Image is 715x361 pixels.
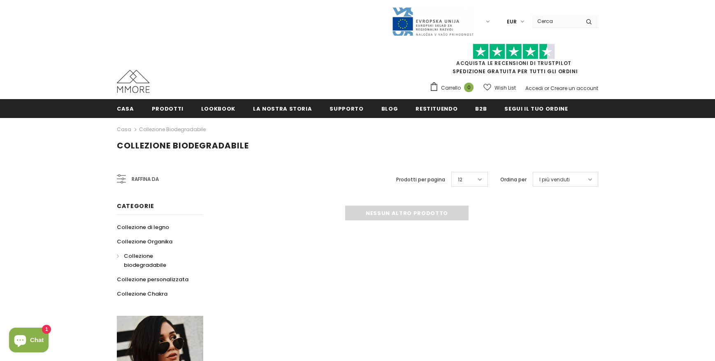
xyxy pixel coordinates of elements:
[117,275,188,283] span: Collezione personalizzata
[429,47,598,75] span: SPEDIZIONE GRATUITA PER TUTTI GLI ORDINI
[201,105,235,113] span: Lookbook
[464,83,474,92] span: 0
[117,223,169,231] span: Collezione di legno
[124,252,166,269] span: Collezione biodegradabile
[429,82,478,94] a: Carrello 0
[381,99,398,118] a: Blog
[117,140,249,151] span: Collezione biodegradabile
[139,126,206,133] a: Collezione biodegradabile
[117,249,194,272] a: Collezione biodegradabile
[117,125,131,134] a: Casa
[504,105,568,113] span: Segui il tuo ordine
[117,70,150,93] img: Casi MMORE
[117,272,188,287] a: Collezione personalizzata
[117,202,154,210] span: Categorie
[117,234,172,249] a: Collezione Organika
[550,85,598,92] a: Creare un account
[7,328,51,354] inbox-online-store-chat: Shopify online store chat
[483,81,516,95] a: Wish List
[117,105,134,113] span: Casa
[152,105,183,113] span: Prodotti
[117,220,169,234] a: Collezione di legno
[544,85,549,92] span: or
[330,99,363,118] a: supporto
[532,15,580,27] input: Search Site
[132,175,159,184] span: Raffina da
[392,18,474,25] a: Javni Razpis
[416,99,457,118] a: Restituendo
[117,287,167,301] a: Collezione Chakra
[456,60,571,67] a: Acquista le recensioni di TrustPilot
[117,238,172,245] span: Collezione Organika
[473,44,555,60] img: Fidati di Pilot Stars
[396,176,445,184] label: Prodotti per pagina
[475,99,487,118] a: B2B
[458,176,462,184] span: 12
[504,99,568,118] a: Segui il tuo ordine
[441,84,461,92] span: Carrello
[253,99,312,118] a: La nostra storia
[117,99,134,118] a: Casa
[392,7,474,37] img: Javni Razpis
[500,176,527,184] label: Ordina per
[416,105,457,113] span: Restituendo
[117,290,167,298] span: Collezione Chakra
[494,84,516,92] span: Wish List
[507,18,517,26] span: EUR
[525,85,543,92] a: Accedi
[539,176,570,184] span: I più venduti
[201,99,235,118] a: Lookbook
[330,105,363,113] span: supporto
[475,105,487,113] span: B2B
[381,105,398,113] span: Blog
[152,99,183,118] a: Prodotti
[253,105,312,113] span: La nostra storia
